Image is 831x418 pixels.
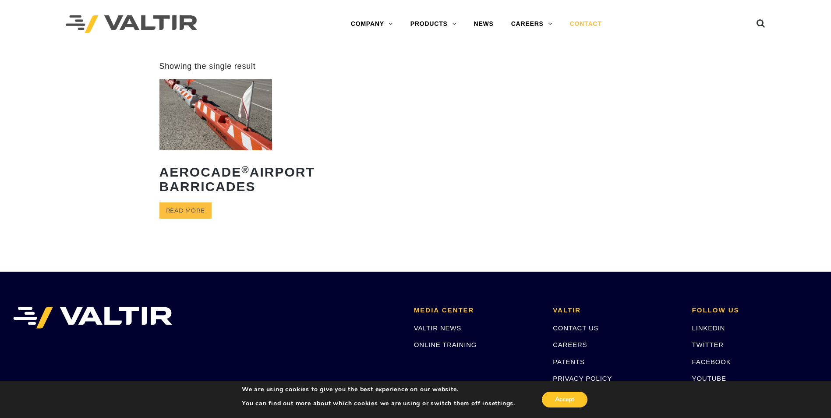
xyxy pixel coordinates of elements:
sup: ® [241,164,250,175]
a: YOUTUBE [692,375,726,382]
a: PRIVACY POLICY [553,375,612,382]
a: TWITTER [692,341,724,348]
h2: MEDIA CENTER [414,307,540,314]
h2: VALTIR [553,307,679,314]
a: CONTACT US [553,324,598,332]
h2: FOLLOW US [692,307,818,314]
a: COMPANY [342,15,402,33]
p: We are using cookies to give you the best experience on our website. [242,386,515,393]
a: CONTACT [561,15,611,33]
a: CAREERS [502,15,561,33]
a: PRODUCTS [402,15,465,33]
button: Accept [542,392,587,407]
img: VALTIR [13,307,172,329]
p: You can find out more about which cookies we are using or switch them off in . [242,400,515,407]
img: Valtir [66,15,197,33]
a: Aerocade®Airport Barricades [159,79,272,200]
a: NEWS [465,15,502,33]
a: LINKEDIN [692,324,725,332]
a: VALTIR NEWS [414,324,461,332]
button: settings [488,400,513,407]
h2: Aerocade Airport Barricades [159,158,272,200]
p: Showing the single result [159,61,256,71]
a: CAREERS [553,341,587,348]
img: Valtir Rentals Airport Aerocade Bradley International Airport [159,79,272,150]
a: PATENTS [553,358,585,365]
a: Read more about “Aerocade® Airport Barricades” [159,202,212,219]
a: ONLINE TRAINING [414,341,477,348]
a: FACEBOOK [692,358,731,365]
